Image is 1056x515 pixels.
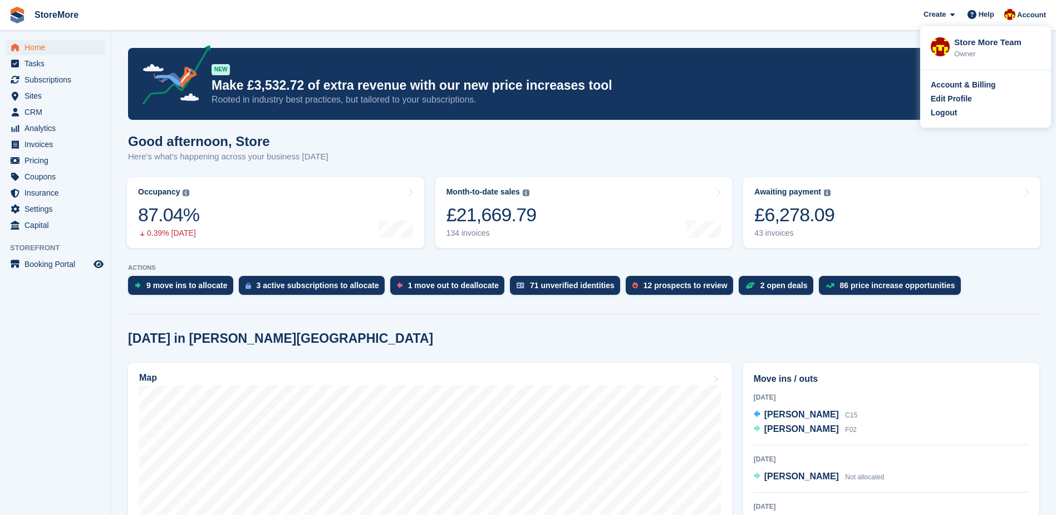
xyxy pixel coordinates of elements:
[6,201,105,217] a: menu
[530,281,615,290] div: 71 unverified identities
[135,282,141,289] img: move_ins_to_allocate_icon-fdf77a2bb77ea45bf5b3d319d69a93e2d87916cf1d5bf7949dd705db3b84f3ca.svg
[754,229,834,238] div: 43 invoices
[754,408,858,422] a: [PERSON_NAME] C15
[6,185,105,201] a: menu
[446,187,520,197] div: Month-to-date sales
[24,201,91,217] span: Settings
[9,7,26,23] img: stora-icon-8386f47178a22dfd0bd8f6a31ec36ba5ce8667c1dd55bd0f319d3a0aa187defe.svg
[754,372,1029,386] h2: Move ins / outs
[24,120,91,136] span: Analytics
[931,93,1040,105] a: Edit Profile
[754,203,834,226] div: £6,278.09
[754,187,821,197] div: Awaiting payment
[6,217,105,233] a: menu
[764,472,839,481] span: [PERSON_NAME]
[10,242,111,254] span: Storefront
[824,190,831,196] img: icon-info-grey-7440780725fd019a000dd9b08b2336e03edf1995a4989e88bcd33f0948082b44.svg
[931,37,950,56] img: Store More Team
[6,137,105,152] a: menu
[24,88,91,104] span: Sites
[146,281,228,290] div: 9 move ins to allocate
[954,48,1040,60] div: Owner
[24,169,91,184] span: Coupons
[446,203,537,226] div: £21,669.79
[390,276,510,300] a: 1 move out to deallocate
[128,264,1039,271] p: ACTIONS
[1017,9,1046,21] span: Account
[183,190,189,196] img: icon-info-grey-7440780725fd019a000dd9b08b2336e03edf1995a4989e88bcd33f0948082b44.svg
[632,282,638,289] img: prospect-51fa495bee0391a8d652442698ab0144808aea92771e9ea1ae160a38d050c398.svg
[24,217,91,233] span: Capital
[6,169,105,184] a: menu
[517,282,524,289] img: verify_identity-adf6edd0f0f0b5bbfe63781bf79b02c33cf7c696d77639b501bdc392416b5a36.svg
[212,77,942,94] p: Make £3,532.72 of extra revenue with our new price increases tool
[644,281,728,290] div: 12 prospects to review
[760,281,808,290] div: 2 open deals
[24,40,91,55] span: Home
[446,229,537,238] div: 134 invoices
[754,502,1029,512] div: [DATE]
[754,454,1029,464] div: [DATE]
[6,104,105,120] a: menu
[931,79,1040,91] a: Account & Billing
[523,190,529,196] img: icon-info-grey-7440780725fd019a000dd9b08b2336e03edf1995a4989e88bcd33f0948082b44.svg
[6,40,105,55] a: menu
[931,107,1040,119] a: Logout
[764,410,839,419] span: [PERSON_NAME]
[138,229,199,238] div: 0.39% [DATE]
[924,9,946,20] span: Create
[840,281,955,290] div: 86 price increase opportunities
[212,94,942,106] p: Rooted in industry best practices, but tailored to your subscriptions.
[257,281,379,290] div: 3 active subscriptions to allocate
[931,107,957,119] div: Logout
[24,153,91,168] span: Pricing
[92,257,105,271] a: Preview store
[754,470,885,484] a: [PERSON_NAME] Not allocated
[743,177,1040,248] a: Awaiting payment £6,278.09 43 invoices
[127,177,424,248] a: Occupancy 87.04% 0.39% [DATE]
[845,426,857,434] span: F02
[931,93,972,105] div: Edit Profile
[24,185,91,201] span: Insurance
[24,137,91,152] span: Invoices
[626,276,739,300] a: 12 prospects to review
[6,56,105,71] a: menu
[826,283,834,288] img: price_increase_opportunities-93ffe204e8149a01c8c9dc8f82e8f89637d9d84a8eef4429ea346261dce0b2c0.svg
[510,276,626,300] a: 71 unverified identities
[6,88,105,104] a: menu
[6,153,105,168] a: menu
[845,411,857,419] span: C15
[754,422,857,437] a: [PERSON_NAME] F02
[754,392,1029,402] div: [DATE]
[30,6,83,24] a: StoreMore
[1004,9,1015,20] img: Store More Team
[819,276,966,300] a: 86 price increase opportunities
[6,72,105,88] a: menu
[24,104,91,120] span: CRM
[435,177,733,248] a: Month-to-date sales £21,669.79 134 invoices
[397,282,402,289] img: move_outs_to_deallocate_icon-f764333ba52eb49d3ac5e1228854f67142a1ed5810a6f6cc68b1a99e826820c5.svg
[128,134,328,149] h1: Good afternoon, Store
[6,120,105,136] a: menu
[764,424,839,434] span: [PERSON_NAME]
[139,373,157,383] h2: Map
[979,9,994,20] span: Help
[745,281,755,289] img: deal-1b604bf984904fb50ccaf53a9ad4b4a5d6e5aea283cecdc64d6e3604feb123c2.svg
[212,64,230,75] div: NEW
[739,276,819,300] a: 2 open deals
[24,56,91,71] span: Tasks
[128,150,328,163] p: Here's what's happening across your business [DATE]
[239,276,390,300] a: 3 active subscriptions to allocate
[133,45,211,109] img: price-adjustments-announcement-icon-8257ccfd72463d97f412b2fc003d46551f7dbcb40ab6d574587a9cd5c0d94...
[24,256,91,272] span: Booking Portal
[845,473,884,481] span: Not allocated
[245,282,251,289] img: active_subscription_to_allocate_icon-d502201f5373d7db506a760aba3b589e785aa758c864c3986d89f69b8ff3...
[138,187,180,197] div: Occupancy
[138,203,199,226] div: 87.04%
[6,256,105,272] a: menu
[408,281,499,290] div: 1 move out to deallocate
[128,276,239,300] a: 9 move ins to allocate
[24,72,91,88] span: Subscriptions
[954,36,1040,46] div: Store More Team
[128,331,433,346] h2: [DATE] in [PERSON_NAME][GEOGRAPHIC_DATA]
